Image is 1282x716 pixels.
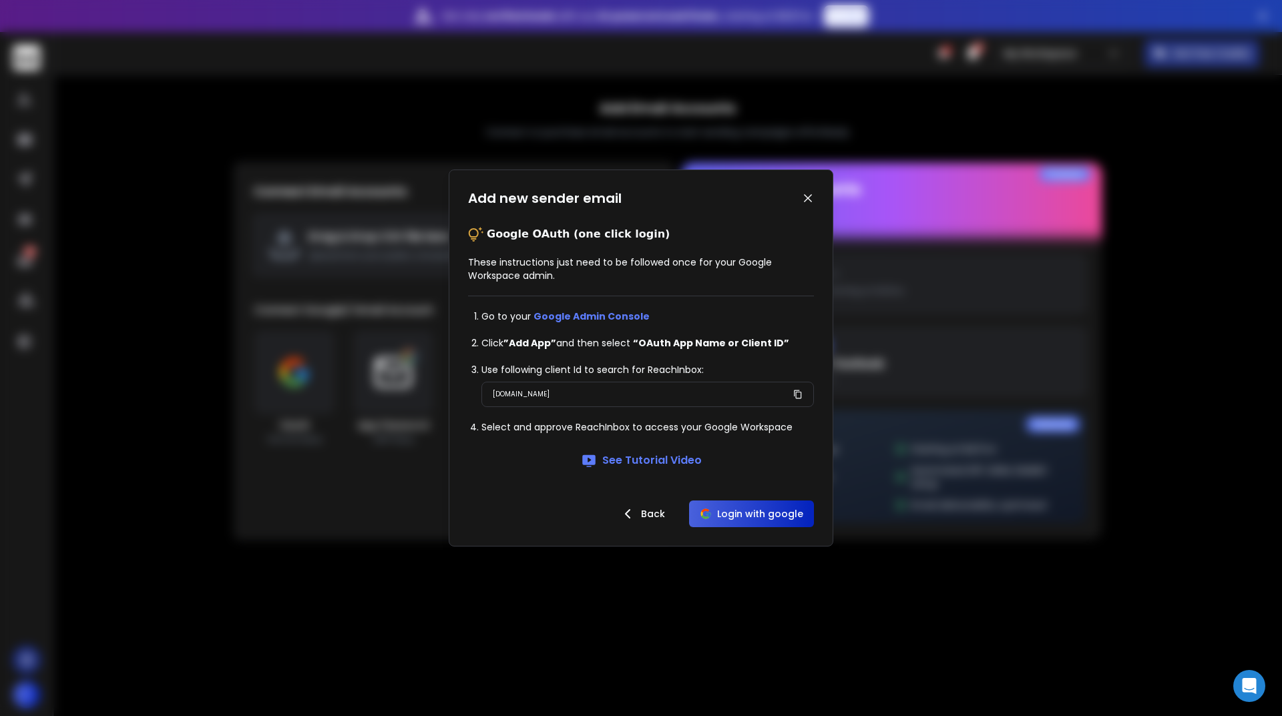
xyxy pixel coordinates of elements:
[533,310,650,323] a: Google Admin Console
[468,256,814,282] p: These instructions just need to be followed once for your Google Workspace admin.
[481,420,814,434] li: Select and approve ReachInbox to access your Google Workspace
[481,363,814,376] li: Use following client Id to search for ReachInbox:
[503,336,556,350] strong: ”Add App”
[633,336,789,350] strong: “OAuth App Name or Client ID”
[487,226,670,242] p: Google OAuth (one click login)
[481,310,814,323] li: Go to your
[481,336,814,350] li: Click and then select
[581,452,702,468] a: See Tutorial Video
[468,226,484,242] img: tips
[1233,670,1265,702] div: Open Intercom Messenger
[468,189,622,208] h1: Add new sender email
[493,388,550,401] p: [DOMAIN_NAME]
[689,500,814,527] button: Login with google
[609,500,676,527] button: Back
